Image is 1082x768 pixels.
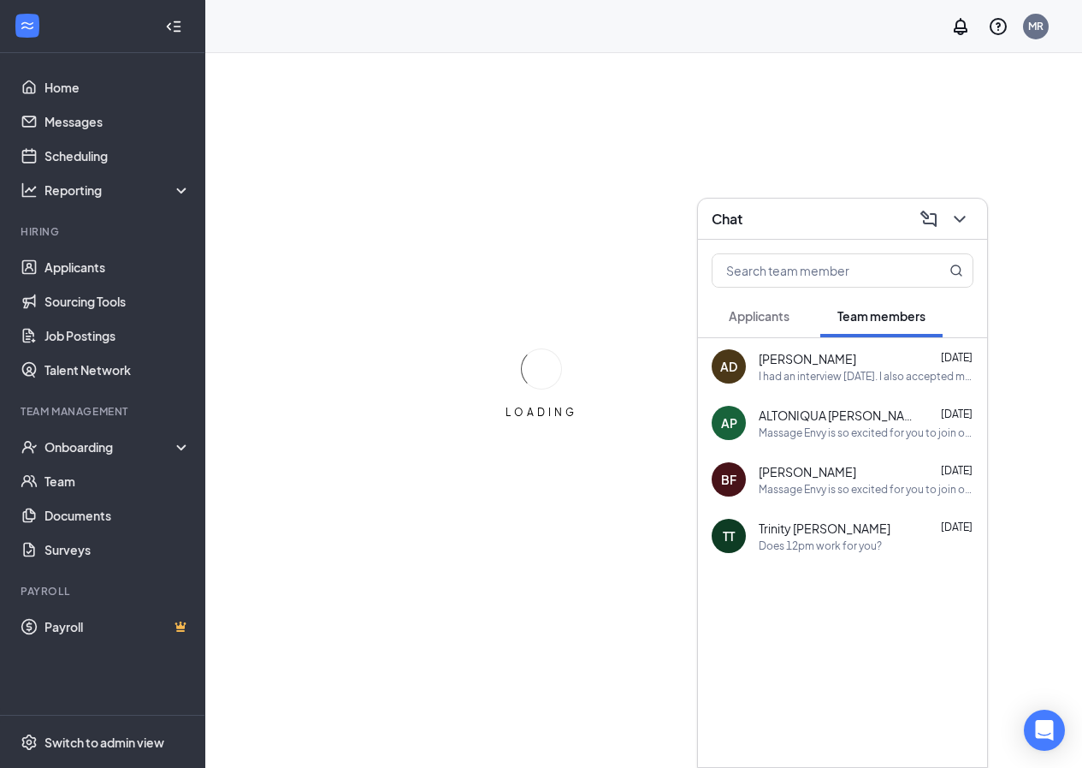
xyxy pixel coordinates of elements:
[712,210,742,229] h3: Chat
[21,404,187,419] div: Team Management
[44,70,191,104] a: Home
[721,414,737,432] div: AP
[44,464,191,498] a: Team
[1024,710,1065,751] div: Open Intercom Messenger
[44,250,191,284] a: Applicants
[21,734,38,751] svg: Settings
[21,224,187,239] div: Hiring
[44,438,176,455] div: Onboarding
[759,520,890,537] span: Trinity [PERSON_NAME]
[721,471,736,488] div: BF
[723,527,735,545] div: TT
[950,16,971,37] svg: Notifications
[941,351,973,364] span: [DATE]
[759,539,882,553] div: Does 12pm work for you?
[44,610,191,644] a: PayrollCrown
[759,482,973,497] div: Massage Envy is so excited for you to join our team! Do you know anyone else who might be interes...
[759,426,973,440] div: Massage Envy is so excited for you to join our team! Do you know anyone else who might be interes...
[941,521,973,533] span: [DATE]
[499,405,584,420] div: LOADING
[44,734,164,751] div: Switch to admin view
[44,182,192,199] div: Reporting
[44,533,191,567] a: Surveys
[44,139,191,173] a: Scheduling
[44,104,191,139] a: Messages
[1028,19,1044,33] div: MR
[21,438,38,455] svg: UserCheck
[941,464,973,477] span: [DATE]
[165,18,182,35] svg: Collapse
[949,264,963,277] svg: MagnifyingGlass
[915,205,943,233] button: ComposeMessage
[759,350,856,367] span: [PERSON_NAME]
[44,319,191,353] a: Job Postings
[44,498,191,533] a: Documents
[919,209,939,229] svg: ComposeMessage
[759,463,856,480] span: [PERSON_NAME]
[19,17,36,34] svg: WorkstreamLogo
[988,16,1008,37] svg: QuestionInfo
[946,205,973,233] button: ChevronDown
[712,254,915,287] input: Search team member
[44,353,191,387] a: Talent Network
[21,584,187,598] div: Payroll
[759,407,913,424] span: ALTONIQUA [PERSON_NAME]
[44,284,191,319] a: Sourcing Tools
[837,308,925,324] span: Team members
[21,182,38,199] svg: Analysis
[949,209,970,229] svg: ChevronDown
[729,308,789,324] span: Applicants
[720,358,737,375] div: AD
[759,369,973,384] div: I had an interview [DATE]. I also accepted my offer. Thank you.
[941,408,973,420] span: [DATE]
